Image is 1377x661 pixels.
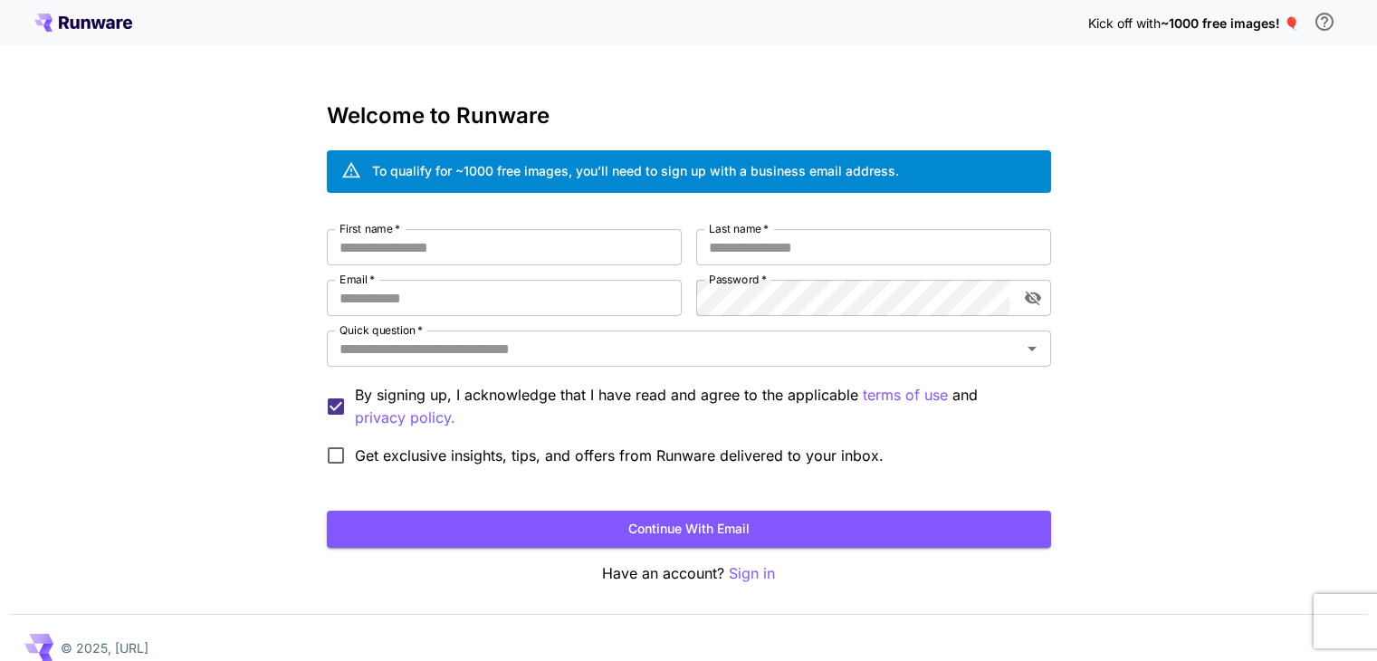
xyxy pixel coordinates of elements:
[355,384,1037,429] p: By signing up, I acknowledge that I have read and agree to the applicable and
[863,384,948,407] button: By signing up, I acknowledge that I have read and agree to the applicable and privacy policy.
[355,407,455,429] button: By signing up, I acknowledge that I have read and agree to the applicable terms of use and
[327,562,1051,585] p: Have an account?
[1306,4,1343,40] button: In order to qualify for free credit, you need to sign up with a business email address and click ...
[709,221,769,236] label: Last name
[709,272,767,287] label: Password
[355,445,884,466] span: Get exclusive insights, tips, and offers from Runware delivered to your inbox.
[339,221,400,236] label: First name
[1088,15,1161,31] span: Kick off with
[355,407,455,429] p: privacy policy.
[339,322,423,338] label: Quick question
[339,272,375,287] label: Email
[327,103,1051,129] h3: Welcome to Runware
[372,161,899,180] div: To qualify for ~1000 free images, you’ll need to sign up with a business email address.
[1019,336,1045,361] button: Open
[863,384,948,407] p: terms of use
[1161,15,1299,31] span: ~1000 free images! 🎈
[61,638,148,657] p: © 2025, [URL]
[729,562,775,585] button: Sign in
[327,511,1051,548] button: Continue with email
[1017,282,1049,314] button: toggle password visibility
